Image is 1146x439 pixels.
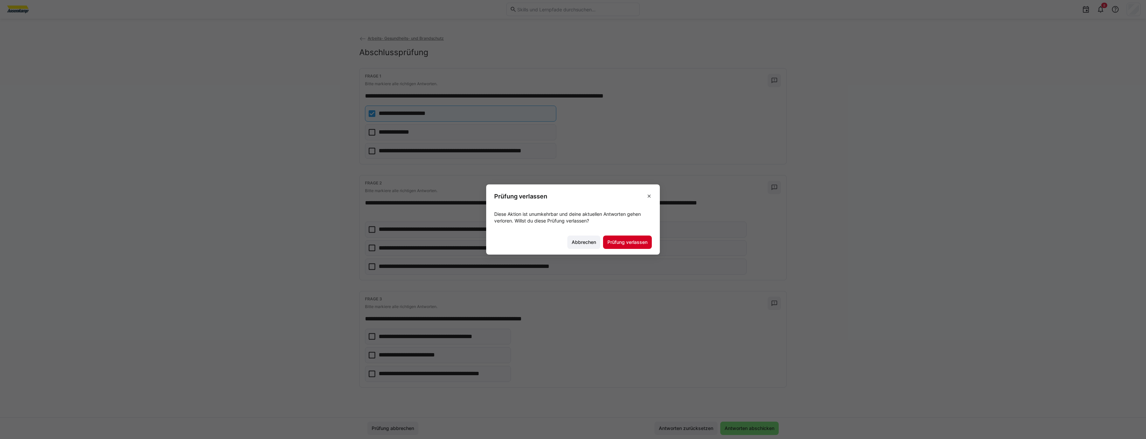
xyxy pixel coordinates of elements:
[567,236,600,249] button: Abbrechen
[571,239,597,246] span: Abbrechen
[606,239,648,246] span: Prüfung verlassen
[494,211,641,224] span: Diese Aktion ist unumkehrbar und deine aktuellen Antworten gehen verloren. Willst du diese Prüfun...
[494,192,547,200] h3: Prüfung verlassen
[603,236,652,249] button: Prüfung verlassen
